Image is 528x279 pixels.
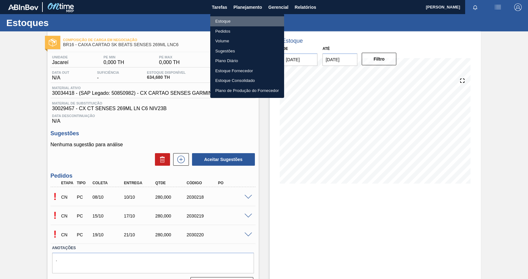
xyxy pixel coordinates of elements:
a: Sugestões [210,46,284,56]
a: Estoque [210,16,284,26]
a: Plano de Produção do Fornecedor [210,86,284,96]
a: Plano Diário [210,56,284,66]
a: Estoque Fornecedor [210,66,284,76]
a: Volume [210,36,284,46]
a: Estoque Consolidado [210,76,284,86]
a: Pedidos [210,26,284,36]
